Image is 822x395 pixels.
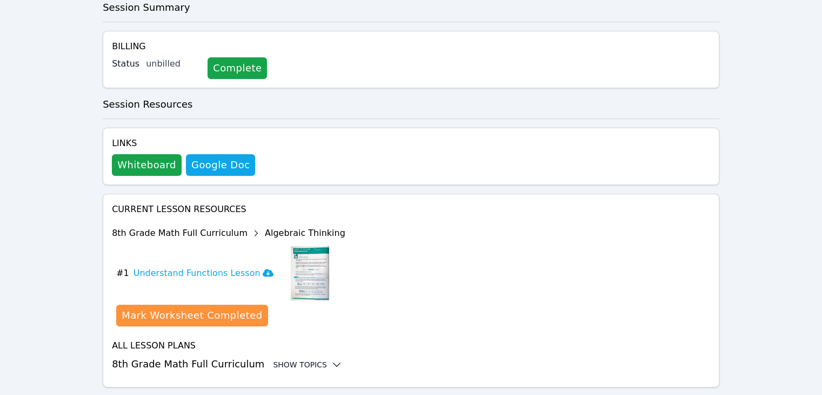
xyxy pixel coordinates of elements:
[116,246,282,300] button: #1Understand Functions Lesson
[122,308,262,323] div: Mark Worksheet Completed
[112,357,710,372] h3: 8th Grade Math Full Curriculum
[112,154,182,176] button: Whiteboard
[291,246,329,300] img: Understand Functions Lesson
[116,267,129,280] span: # 1
[112,203,710,216] h4: Current Lesson Resources
[112,137,255,150] h4: Links
[116,305,268,326] button: Mark Worksheet Completed
[186,154,255,176] a: Google Doc
[133,267,273,280] h3: Understand Functions Lesson
[112,339,710,352] h4: All Lesson Plans
[112,57,139,70] label: Status
[103,97,719,112] h3: Session Resources
[273,359,342,370] button: Show Topics
[146,57,199,70] div: unbilled
[208,57,267,79] a: Complete
[112,225,345,242] div: 8th Grade Math Full Curriculum Algebraic Thinking
[112,40,710,53] h4: Billing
